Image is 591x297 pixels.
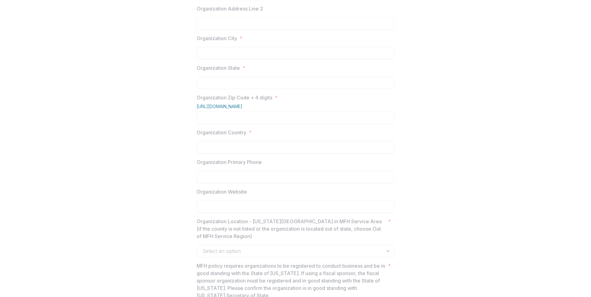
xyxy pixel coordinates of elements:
p: Organization Location - [US_STATE][GEOGRAPHIC_DATA] in MFH Service Area (if the county is not lis... [197,218,385,240]
p: Organization City [197,35,237,42]
p: Organization Website [197,188,247,195]
a: [URL][DOMAIN_NAME] [197,104,242,109]
p: Organization Country [197,129,246,136]
p: Organization Primary Phone [197,158,262,166]
p: Organization State [197,64,240,72]
p: Organization Zip Code + 4 digits [197,94,272,101]
p: Organization Address Line 2 [197,5,263,12]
